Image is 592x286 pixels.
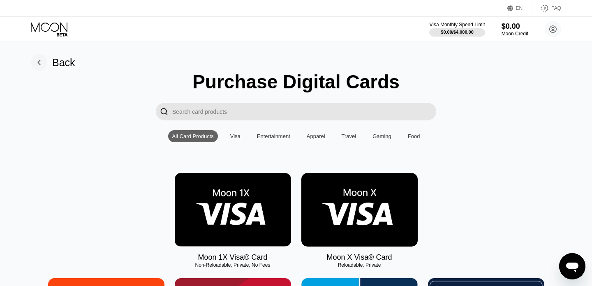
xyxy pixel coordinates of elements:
[441,30,474,35] div: $0.00 / $4,000.00
[175,262,291,268] div: Non-Reloadable, Private, No Fees
[198,253,267,262] div: Moon 1X Visa® Card
[507,4,532,12] div: EN
[301,262,418,268] div: Reloadable, Private
[230,133,240,139] div: Visa
[502,22,528,37] div: $0.00Moon Credit
[408,133,420,139] div: Food
[502,22,528,31] div: $0.00
[226,130,245,142] div: Visa
[31,54,75,71] div: Back
[160,107,168,116] div: 
[257,133,290,139] div: Entertainment
[253,130,294,142] div: Entertainment
[156,103,172,120] div: 
[168,130,218,142] div: All Card Products
[368,130,395,142] div: Gaming
[192,71,400,93] div: Purchase Digital Cards
[307,133,325,139] div: Apparel
[342,133,356,139] div: Travel
[172,103,436,120] input: Search card products
[502,31,528,37] div: Moon Credit
[559,253,585,279] iframe: Button to launch messaging window
[429,22,485,28] div: Visa Monthly Spend Limit
[52,57,75,69] div: Back
[532,4,561,12] div: FAQ
[303,130,329,142] div: Apparel
[372,133,391,139] div: Gaming
[338,130,361,142] div: Travel
[172,133,214,139] div: All Card Products
[404,130,424,142] div: Food
[429,22,485,37] div: Visa Monthly Spend Limit$0.00/$4,000.00
[551,5,561,11] div: FAQ
[326,253,392,262] div: Moon X Visa® Card
[516,5,523,11] div: EN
